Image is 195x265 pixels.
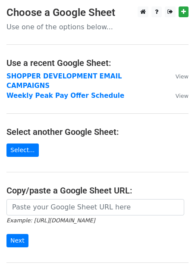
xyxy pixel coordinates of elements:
small: View [176,73,189,80]
small: Example: [URL][DOMAIN_NAME] [6,217,95,224]
p: Use one of the options below... [6,22,189,31]
a: Select... [6,143,39,157]
input: Paste your Google Sheet URL here [6,199,184,215]
h4: Use a recent Google Sheet: [6,58,189,68]
a: View [167,72,189,80]
small: View [176,93,189,99]
input: Next [6,234,28,247]
h4: Select another Google Sheet: [6,127,189,137]
a: SHOPPER DEVELOPMENT EMAIL CAMPAIGNS [6,72,122,90]
h4: Copy/paste a Google Sheet URL: [6,185,189,196]
a: View [167,92,189,100]
a: Weekly Peak Pay Offer Schedule [6,92,124,100]
h3: Choose a Google Sheet [6,6,189,19]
